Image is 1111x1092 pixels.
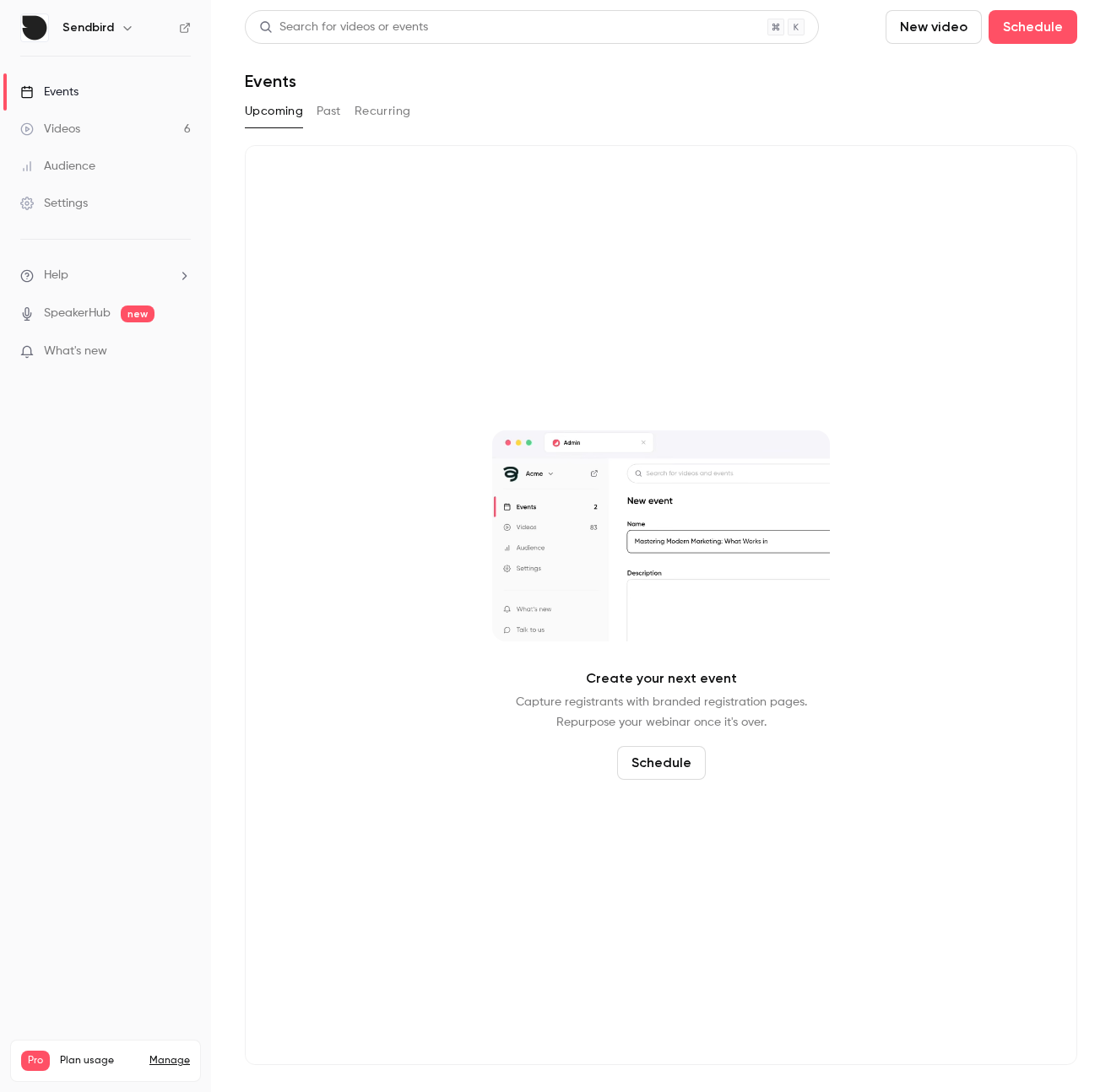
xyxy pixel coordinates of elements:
div: Audience [20,158,95,175]
div: Videos [20,121,80,138]
div: Settings [20,195,88,212]
button: Upcoming [245,98,303,125]
h1: Events [245,71,296,91]
button: New video [886,10,982,44]
p: Capture registrants with branded registration pages. Repurpose your webinar once it's over. [516,692,807,733]
div: Search for videos or events [259,19,428,36]
div: Events [20,84,79,100]
span: Plan usage [60,1054,139,1068]
button: Schedule [617,746,706,780]
button: Recurring [355,98,411,125]
img: Sendbird [21,14,48,41]
span: What's new [44,343,107,360]
span: Help [44,267,68,284]
span: Pro [21,1051,50,1071]
span: new [121,305,154,322]
p: Create your next event [586,668,737,689]
a: SpeakerHub [44,305,111,322]
li: help-dropdown-opener [20,267,191,284]
iframe: Noticeable Trigger [171,344,191,359]
button: Schedule [989,10,1077,44]
a: Manage [149,1054,190,1068]
button: Past [317,98,341,125]
h6: Sendbird [62,19,114,36]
